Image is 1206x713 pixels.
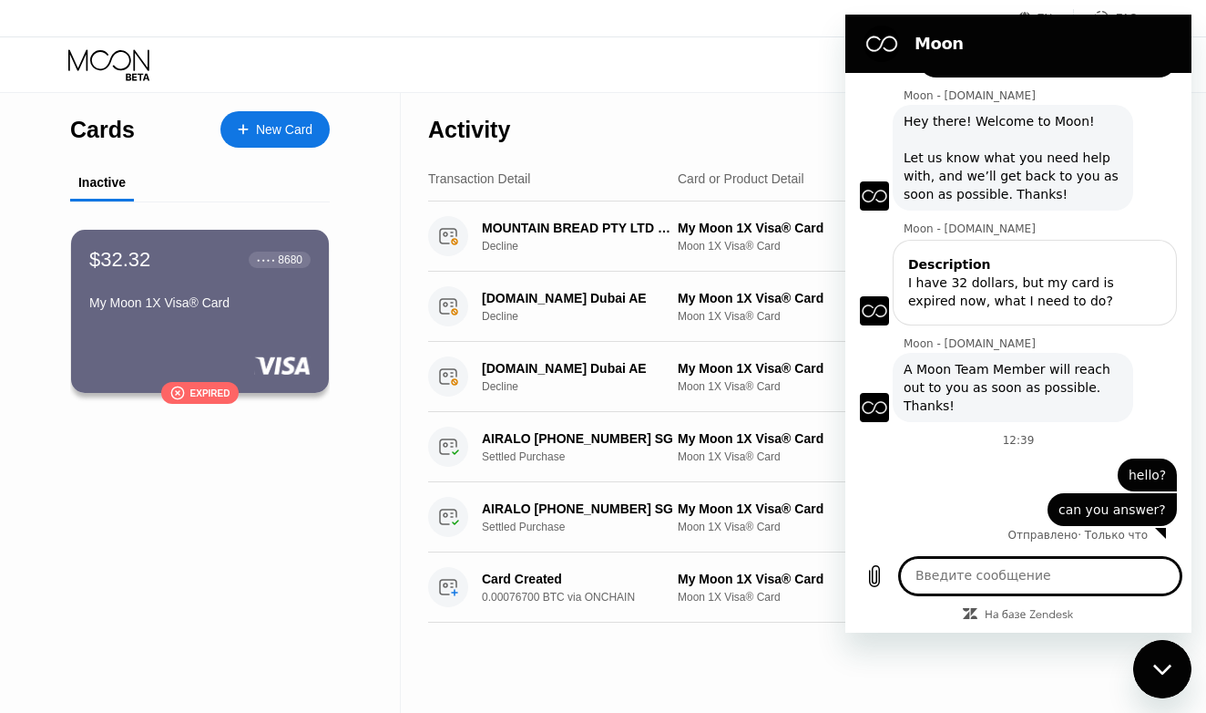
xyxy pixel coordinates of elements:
[428,553,1138,623] div: Card Created0.00076700 BTC via ONCHAINMy Moon 1X Visa® CardMoon 1X Visa® Card[DATE]5:41 AM$80.00
[1037,12,1053,25] div: EN
[678,521,939,533] div: Moon 1X Visa® Card
[428,117,510,143] div: Activity
[256,122,312,138] div: New Card
[1018,9,1074,27] div: EN
[678,171,804,186] div: Card or Product Detail
[678,240,939,253] div: Moon 1X Visa® Card
[1133,640,1191,698] iframe: Кнопка, открывающая окно обмена сообщениями; идет разговор
[190,388,230,398] div: Expired
[170,386,185,401] div: 
[678,361,939,376] div: My Moon 1X Visa® Card
[89,295,311,310] div: My Moon 1X Visa® Card
[482,291,679,305] div: [DOMAIN_NAME] Dubai AE
[428,272,1138,342] div: [DOMAIN_NAME] Dubai AEDeclineMy Moon 1X Visa® CardMoon 1X Visa® Card[DATE]11:48 PM$36.05
[70,117,135,143] div: Cards
[482,310,693,323] div: Decline
[678,221,939,235] div: My Moon 1X Visa® Card
[482,572,679,586] div: Card Created
[845,15,1191,633] iframe: Окно обмена сообщениями
[428,412,1138,482] div: AIRALO [PHONE_NUMBER] SGSettled PurchaseMy Moon 1X Visa® CardMoon 1X Visa® Card[DATE]9:41 AM$10.59
[678,310,939,323] div: Moon 1X Visa® Card
[482,450,693,463] div: Settled Purchase
[482,431,679,446] div: AIRALO [PHONE_NUMBER] SG
[428,171,530,186] div: Transaction Detail
[428,482,1138,553] div: AIRALO [PHONE_NUMBER] SGSettled PurchaseMy Moon 1X Visa® CardMoon 1X Visa® Card[DATE]6:07 AM$37.08
[678,380,939,393] div: Moon 1X Visa® Card
[678,572,939,586] div: My Moon 1X Visa® Card
[482,221,679,235] div: MOUNTAIN BREAD PTY LTD RESERVOIR AU
[482,501,679,516] div: AIRALO [PHONE_NUMBER] SG
[678,431,939,446] div: My Moon 1X Visa® Card
[482,591,693,604] div: 0.00076700 BTC via ONCHAIN
[220,111,330,148] div: New Card
[78,175,126,190] div: Inactive
[1116,12,1138,25] div: FAQ
[428,342,1138,412] div: [DOMAIN_NAME] Dubai AEDeclineMy Moon 1X Visa® CardMoon 1X Visa® Card[DATE]11:42 PM$36.05
[678,450,939,463] div: Moon 1X Visa® Card
[1074,9,1138,27] div: FAQ
[678,501,939,516] div: My Moon 1X Visa® Card
[71,230,329,393] div: $32.32● ● ● ●8680My Moon 1X Visa® CardExpired
[482,240,693,253] div: Decline
[428,201,1138,272] div: MOUNTAIN BREAD PTY LTD RESERVOIR AUDeclineMy Moon 1X Visa® CardMoon 1X Visa® Card[DATE]10:32 PM$1...
[482,521,693,533] div: Settled Purchase
[482,361,679,376] div: [DOMAIN_NAME] Dubai AE
[89,248,150,272] div: $32.32
[482,380,693,393] div: Decline
[278,253,302,266] div: 8680
[257,257,275,263] div: ● ● ● ●
[678,591,939,604] div: Moon 1X Visa® Card
[678,291,939,305] div: My Moon 1X Visa® Card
